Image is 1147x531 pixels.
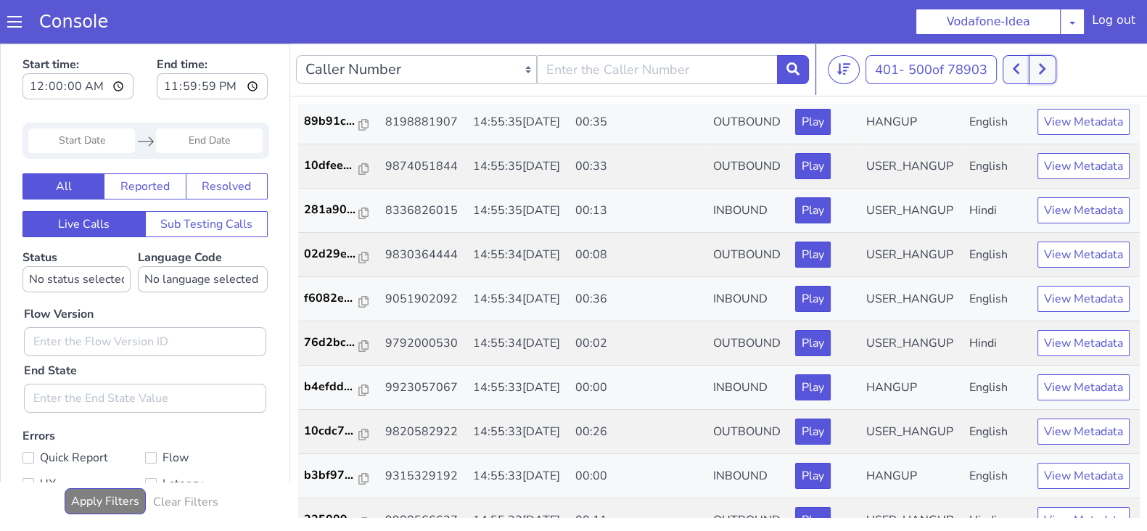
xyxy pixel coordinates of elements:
button: View Metadata [1037,375,1130,401]
p: b4efdd... [304,334,359,352]
label: End time: [157,8,268,60]
a: b3bf97... [304,423,374,440]
input: End time: [157,30,268,56]
button: Play [795,110,831,136]
td: English [963,366,1032,411]
td: 14:55:34[DATE] [467,234,570,278]
button: Play [795,287,831,313]
input: Enter the Caller Number [537,12,778,41]
p: 02d29e... [304,202,359,219]
span: 500 of 78903 [908,17,987,35]
button: View Metadata [1037,419,1130,445]
td: 14:55:32[DATE] [467,455,570,499]
td: 14:55:33[DATE] [467,411,570,455]
p: 89b91c... [304,69,359,86]
label: End State [24,318,77,336]
input: Start time: [22,30,133,56]
td: 14:55:33[DATE] [467,366,570,411]
td: USER_HANGUP [860,101,963,145]
td: OUTBOUND [707,366,790,411]
td: English [963,234,1032,278]
td: 00:08 [570,189,707,234]
a: 02d29e... [304,202,374,219]
a: f6082e... [304,246,374,263]
td: USER_HANGUP [860,234,963,278]
button: View Metadata [1037,198,1130,224]
button: Resolved [186,130,268,156]
td: 9315329192 [379,411,467,455]
td: English [963,189,1032,234]
td: 9874051844 [379,101,467,145]
button: Play [795,65,831,91]
label: Latency [145,430,268,450]
label: Status [22,206,131,249]
button: Sub Testing Calls [145,168,268,194]
td: 00:26 [570,366,707,411]
td: English [963,57,1032,101]
input: Enter the End State Value [24,340,266,369]
td: USER_HANGUP [860,455,963,499]
td: 8198881907 [379,57,467,101]
a: 89b91c... [304,69,374,86]
td: OUTBOUND [707,101,790,145]
td: English [963,101,1032,145]
button: Vodafone-Idea [916,9,1061,35]
label: Flow Version [24,262,94,279]
select: Status [22,223,131,249]
div: Log out [1092,12,1135,35]
p: b3bf97... [304,423,359,440]
td: HANGUP [860,322,963,366]
td: 00:13 [570,145,707,189]
a: 10cdc7... [304,379,374,396]
select: Language Code [138,223,268,249]
button: Live Calls [22,168,146,194]
td: English [963,411,1032,455]
button: 401- 500of 78903 [866,12,997,41]
td: INBOUND [707,145,790,189]
p: 10cdc7... [304,379,359,396]
p: 281a90... [304,157,359,175]
td: INBOUND [707,322,790,366]
input: End Date [156,85,263,110]
button: View Metadata [1037,110,1130,136]
button: Play [795,375,831,401]
td: 8336826015 [379,145,467,189]
td: 9792000530 [379,278,467,322]
a: 225089... [304,467,374,485]
td: INBOUND [707,234,790,278]
td: 9820582922 [379,366,467,411]
p: 76d2bc... [304,290,359,308]
h6: Clear Filters [153,452,218,466]
td: HANGUP [860,411,963,455]
label: Start time: [22,8,133,60]
label: Flow [145,404,268,424]
td: 00:33 [570,101,707,145]
td: OUTBOUND [707,189,790,234]
td: 9923057067 [379,322,467,366]
td: OUTBOUND [707,278,790,322]
button: Play [795,198,831,224]
button: Play [795,464,831,490]
input: Start Date [28,85,135,110]
td: 9830364444 [379,189,467,234]
button: Play [795,242,831,268]
button: View Metadata [1037,331,1130,357]
td: 14:55:35[DATE] [467,101,570,145]
button: Play [795,154,831,180]
td: OUTBOUND [707,57,790,101]
a: b4efdd... [304,334,374,352]
p: f6082e... [304,246,359,263]
td: 14:55:35[DATE] [467,57,570,101]
td: English [963,322,1032,366]
td: Hindi [963,455,1032,499]
a: 281a90... [304,157,374,175]
td: INBOUND [707,411,790,455]
button: Play [795,419,831,445]
td: 9051902092 [379,234,467,278]
td: 00:11 [570,455,707,499]
button: Apply Filters [65,445,146,471]
td: 00:36 [570,234,707,278]
td: 00:02 [570,278,707,322]
td: USER_HANGUP [860,278,963,322]
button: View Metadata [1037,154,1130,180]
